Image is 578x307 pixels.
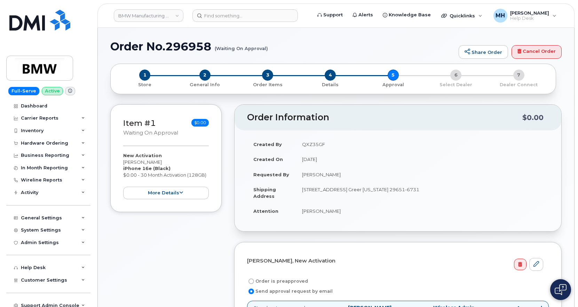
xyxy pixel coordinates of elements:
[325,70,336,81] span: 4
[459,45,508,59] a: Share Order
[296,137,549,152] td: QXZ35GF
[236,81,299,88] a: 3 Order Items
[299,81,362,88] a: 4 Details
[123,165,171,171] strong: iPhone 16e (Black)
[522,111,544,124] div: $0.00
[262,70,273,81] span: 3
[173,81,236,88] a: 2 General Info
[247,113,522,122] h2: Order Information
[512,45,562,59] a: Cancel Order
[253,142,282,147] strong: Created By
[253,156,283,162] strong: Created On
[123,153,162,158] strong: New Activation
[215,40,268,51] small: (Waiting On Approval)
[116,81,173,88] a: 1 Store
[123,118,156,128] a: Item #1
[119,82,171,88] p: Store
[123,187,209,200] button: more details
[139,70,150,81] span: 1
[110,40,455,52] h1: Order No.296958
[248,278,254,284] input: Order is preapproved
[296,182,549,203] td: [STREET_ADDRESS] Greer [US_STATE] 29651-6731
[199,70,211,81] span: 2
[191,119,209,127] span: $0.00
[176,82,233,88] p: General Info
[296,167,549,182] td: [PERSON_NAME]
[123,152,209,199] div: [PERSON_NAME] $0.00 - 30 Month Activation (128GB)
[296,203,549,219] td: [PERSON_NAME]
[253,208,278,214] strong: Attention
[296,152,549,167] td: [DATE]
[302,82,359,88] p: Details
[247,287,333,296] label: Send approval request by email
[253,187,276,199] strong: Shipping Address
[239,82,296,88] p: Order Items
[248,289,254,294] input: Send approval request by email
[247,258,543,264] h4: [PERSON_NAME], New Activation
[123,130,178,136] small: Waiting On Approval
[555,284,567,295] img: Open chat
[247,277,308,285] label: Order is preapproved
[253,172,289,177] strong: Requested By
